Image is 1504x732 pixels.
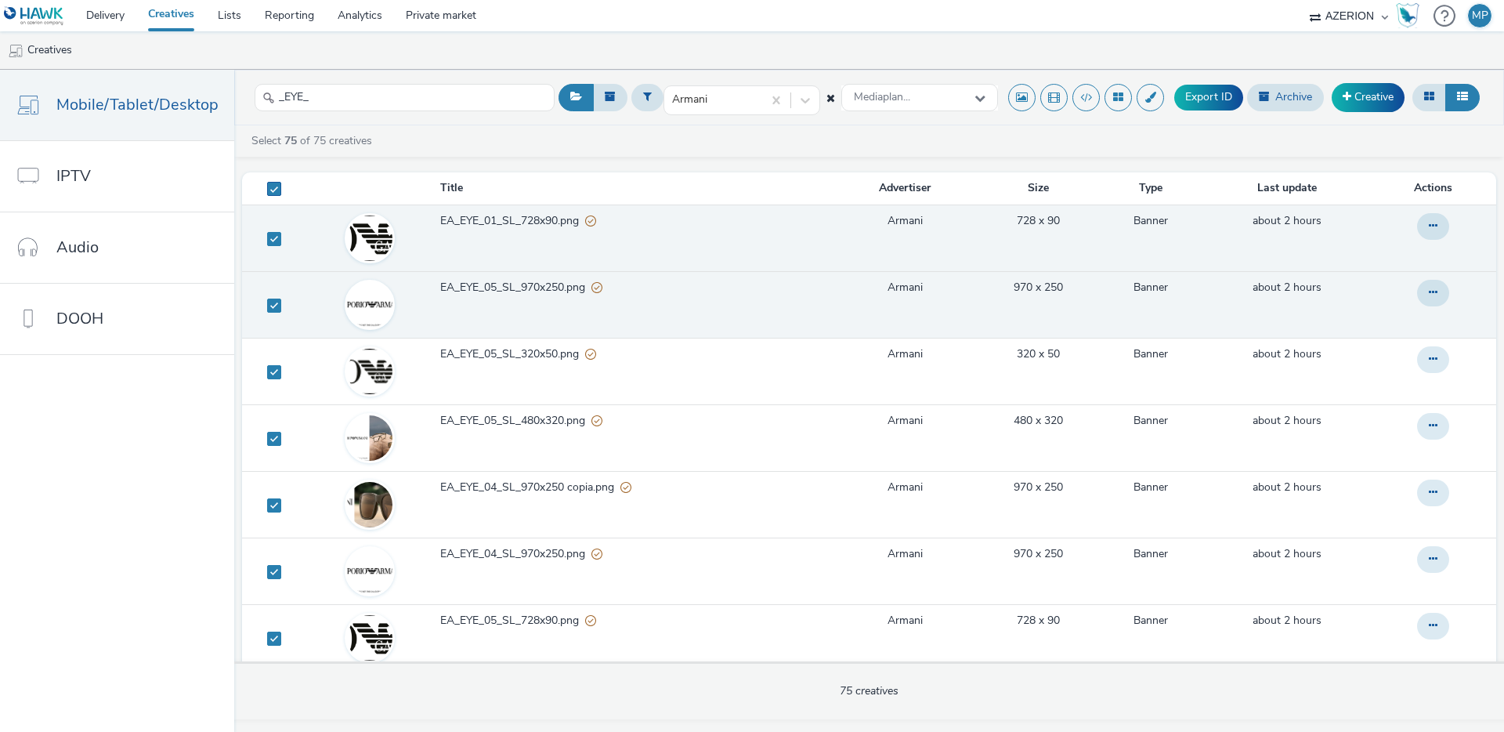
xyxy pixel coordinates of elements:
[1396,3,1426,28] a: Hawk Academy
[1133,346,1168,362] a: Banner
[1396,3,1419,28] img: Hawk Academy
[1253,280,1321,295] span: about 2 hours
[440,280,591,295] span: EA_EYE_05_SL_970x250.png
[1472,4,1488,27] div: MP
[840,683,898,698] span: 75 creatives
[1332,83,1405,111] a: Creative
[1133,613,1168,629] a: Banner
[1104,172,1198,205] th: Type
[1198,172,1377,205] th: Last update
[585,346,596,363] div: Partially valid
[284,133,297,148] strong: 75
[1412,84,1446,111] button: Grid
[440,413,591,429] span: EA_EYE_05_SL_480x320.png
[1253,413,1321,428] span: about 2 hours
[4,6,64,26] img: undefined Logo
[585,613,596,629] div: Partially valid
[440,346,835,370] a: EA_EYE_05_SL_320x50.pngPartially valid
[1014,413,1063,429] a: 480 x 320
[1253,280,1321,295] a: 2 September 2025, 15:29
[888,213,923,229] a: Armani
[440,613,585,629] span: EA_EYE_05_SL_728x90.png
[440,213,585,229] span: EA_EYE_01_SL_728x90.png
[1253,613,1321,629] a: 2 September 2025, 15:29
[440,346,585,362] span: EA_EYE_05_SL_320x50.png
[1253,413,1321,429] a: 2 September 2025, 15:29
[888,280,923,295] a: Armani
[1377,172,1496,205] th: Actions
[440,546,591,562] span: EA_EYE_04_SL_970x250.png
[888,413,923,429] a: Armani
[1253,346,1321,361] span: about 2 hours
[440,213,835,237] a: EA_EYE_01_SL_728x90.pngPartially valid
[56,93,219,116] span: Mobile/Tablet/Desktop
[347,282,392,328] img: 52eb3f41-0cad-4eef-b476-15d6d8bc6cec.png
[888,546,923,562] a: Armani
[1133,480,1168,495] a: Banner
[440,613,835,636] a: EA_EYE_05_SL_728x90.pngPartially valid
[440,413,835,437] a: EA_EYE_05_SL_480x320.pngPartially valid
[255,84,555,111] input: Search...
[439,172,837,205] th: Title
[1017,213,1060,229] a: 728 x 90
[1253,613,1321,628] span: about 2 hours
[620,480,631,496] div: Partially valid
[1174,85,1243,110] button: Export ID
[347,615,392,661] img: 0db2ab3f-a68d-4019-8353-aff76c105742.png
[591,546,602,563] div: Partially valid
[1133,280,1168,295] a: Banner
[56,307,103,330] span: DOOH
[888,346,923,362] a: Armani
[591,413,602,429] div: Partially valid
[1133,546,1168,562] a: Banner
[591,280,602,296] div: Partially valid
[440,280,835,303] a: EA_EYE_05_SL_970x250.pngPartially valid
[1133,413,1168,429] a: Banner
[1014,280,1063,295] a: 970 x 250
[1253,546,1321,562] a: 2 September 2025, 15:29
[1253,480,1321,495] span: about 2 hours
[440,480,835,503] a: EA_EYE_04_SL_970x250 copia.pngPartially valid
[888,480,923,495] a: Armani
[250,133,378,148] a: Select of 75 creatives
[440,546,835,570] a: EA_EYE_04_SL_970x250.pngPartially valid
[1445,84,1480,111] button: Table
[56,236,99,259] span: Audio
[8,43,23,59] img: mobile
[347,415,392,461] img: 7cd95592-8889-48ce-8069-9b9e953b98b9.png
[56,165,91,187] span: IPTV
[585,213,596,230] div: Partially valid
[973,172,1104,205] th: Size
[347,349,392,394] img: fba8e7cd-18ce-4f8c-a809-b3f282647754.png
[1253,346,1321,362] a: 2 September 2025, 15:29
[347,482,392,527] img: 6b5d80fa-6f95-4bdb-bda0-1115e4117538.png
[1253,546,1321,561] span: about 2 hours
[1253,213,1321,228] span: about 2 hours
[347,549,392,594] img: 99e180bc-42ad-4658-9e22-52d5e2c4b5d2.png
[888,613,923,629] a: Armani
[1253,480,1321,495] a: 2 September 2025, 15:29
[440,480,620,495] span: EA_EYE_04_SL_970x250 copia.png
[1014,546,1063,562] a: 970 x 250
[1017,346,1060,362] a: 320 x 50
[1247,84,1324,111] button: Archive
[1133,213,1168,229] a: Banner
[854,91,910,104] span: Mediaplan...
[1253,213,1321,229] a: 2 September 2025, 15:29
[1017,613,1060,629] a: 728 x 90
[1014,480,1063,495] a: 970 x 250
[347,216,392,261] img: 80b387a7-eab3-49e9-83a1-afa009d9aa74.png
[837,172,973,205] th: Advertiser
